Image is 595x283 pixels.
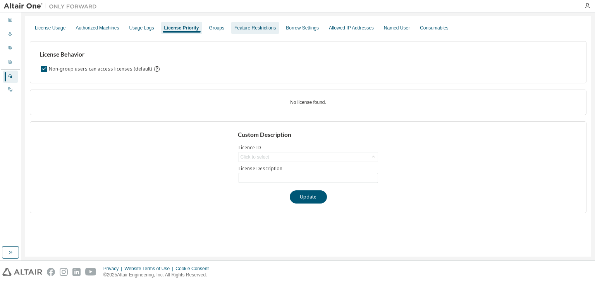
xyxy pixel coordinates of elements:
[3,28,18,41] div: Users
[238,131,378,139] h3: Custom Description
[35,25,65,31] div: License Usage
[85,268,96,276] img: youtube.svg
[234,25,276,31] div: Feature Restrictions
[420,25,448,31] div: Consumables
[40,99,577,105] div: No license found.
[239,166,378,172] label: License Description
[175,266,213,272] div: Cookie Consent
[3,14,18,27] div: Dashboard
[3,71,18,83] div: Managed
[129,25,154,31] div: Usage Logs
[241,154,269,160] div: Click to select
[3,56,18,69] div: Company Profile
[40,51,159,59] h3: License Behavior
[286,25,319,31] div: Borrow Settings
[239,152,378,162] div: Click to select
[60,268,68,276] img: instagram.svg
[2,268,42,276] img: altair_logo.svg
[153,66,160,72] svg: By default any user not assigned to any group can access any license. Turn this setting off to di...
[103,266,124,272] div: Privacy
[47,268,55,276] img: facebook.svg
[4,2,101,10] img: Altair One
[49,64,153,74] label: Non-group users can access licenses (default)
[164,25,199,31] div: License Priority
[209,25,224,31] div: Groups
[384,25,410,31] div: Named User
[290,190,327,204] button: Update
[3,42,18,55] div: User Profile
[124,266,175,272] div: Website Terms of Use
[103,272,213,278] p: © 2025 Altair Engineering, Inc. All Rights Reserved.
[239,145,378,151] label: Licence ID
[72,268,81,276] img: linkedin.svg
[76,25,119,31] div: Authorized Machines
[329,25,374,31] div: Allowed IP Addresses
[3,84,18,96] div: On Prem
